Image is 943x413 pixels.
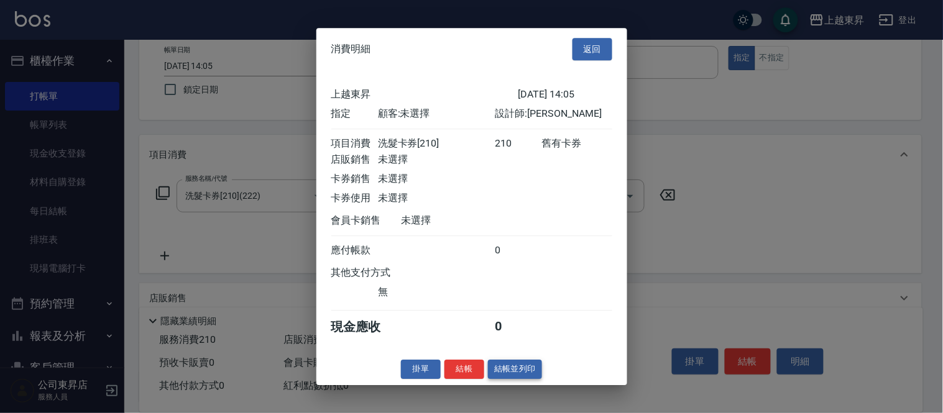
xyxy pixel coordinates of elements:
div: 未選擇 [378,153,495,166]
div: 卡券使用 [331,192,378,205]
div: 顧客: 未選擇 [378,107,495,120]
div: 應付帳款 [331,244,378,257]
button: 返回 [573,38,612,61]
div: 未選擇 [378,192,495,205]
div: 設計師: [PERSON_NAME] [495,107,612,120]
div: 無 [378,286,495,299]
div: 店販銷售 [331,153,378,166]
div: 上越東昇 [331,88,518,101]
div: 項目消費 [331,137,378,150]
button: 結帳並列印 [488,360,542,379]
div: 0 [495,244,541,257]
div: 現金應收 [331,319,402,335]
div: 指定 [331,107,378,120]
span: 消費明細 [331,43,371,55]
div: 未選擇 [402,214,518,227]
div: 舊有卡券 [541,137,612,150]
div: 洗髮卡券[210] [378,137,495,150]
div: 0 [495,319,541,335]
div: 會員卡銷售 [331,214,402,227]
div: 卡券銷售 [331,173,378,186]
div: 其他支付方式 [331,266,425,279]
div: 210 [495,137,541,150]
div: [DATE] 14:05 [518,88,612,101]
button: 掛單 [401,360,441,379]
div: 未選擇 [378,173,495,186]
button: 結帳 [444,360,484,379]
